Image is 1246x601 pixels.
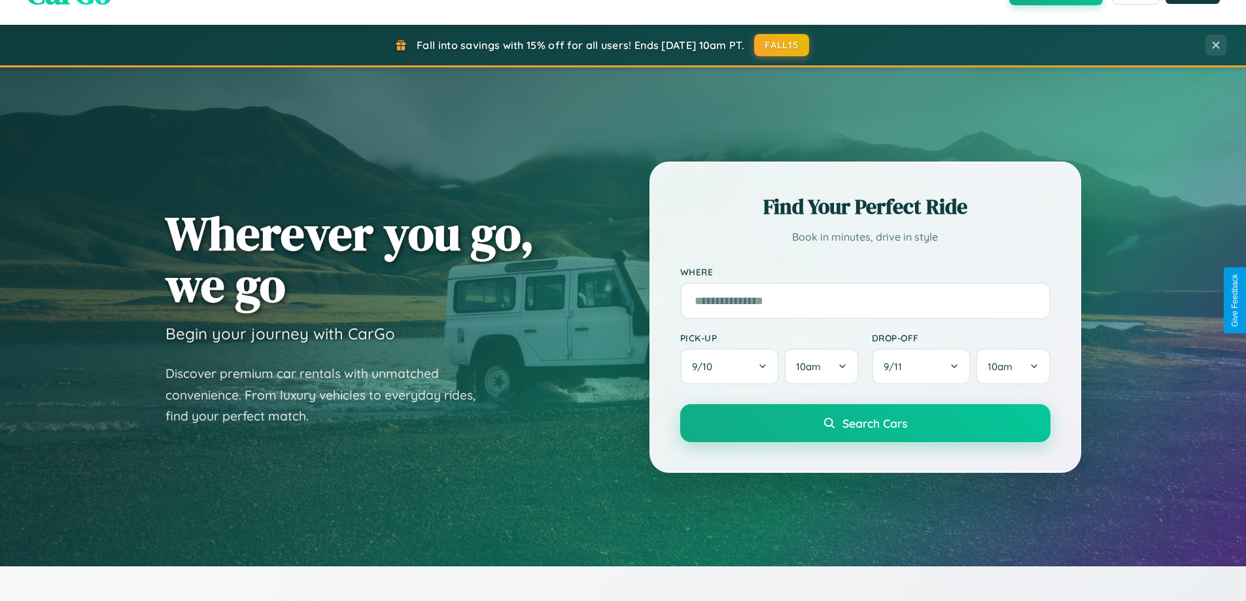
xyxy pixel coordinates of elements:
button: FALL15 [754,34,809,56]
label: Pick-up [680,332,859,343]
button: 10am [976,349,1050,385]
button: 10am [784,349,858,385]
p: Book in minutes, drive in style [680,228,1050,247]
span: 9 / 11 [884,360,909,373]
button: 9/10 [680,349,780,385]
button: 9/11 [872,349,971,385]
span: 10am [988,360,1012,373]
span: 10am [796,360,821,373]
span: Search Cars [842,416,907,430]
button: Search Cars [680,404,1050,442]
span: Fall into savings with 15% off for all users! Ends [DATE] 10am PT. [417,39,744,52]
h3: Begin your journey with CarGo [165,324,395,343]
label: Where [680,266,1050,277]
h2: Find Your Perfect Ride [680,192,1050,221]
div: Give Feedback [1230,274,1239,327]
p: Discover premium car rentals with unmatched convenience. From luxury vehicles to everyday rides, ... [165,363,493,427]
span: 9 / 10 [692,360,719,373]
h1: Wherever you go, we go [165,207,534,311]
label: Drop-off [872,332,1050,343]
